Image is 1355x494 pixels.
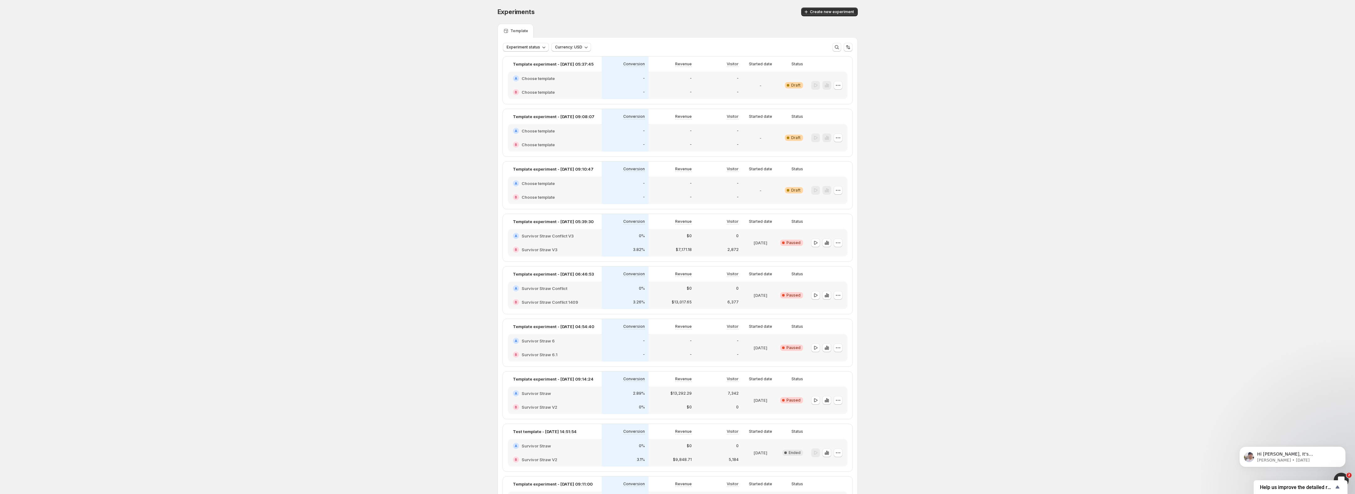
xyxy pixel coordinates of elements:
[513,61,594,67] p: Template experiment - [DATE] 05:37:45
[522,89,555,95] h2: Choose template
[623,62,645,67] p: Conversion
[510,28,528,33] p: Template
[670,391,692,396] p: $13,292.29
[672,300,692,305] p: $13,017.65
[690,128,692,133] p: -
[727,324,739,329] p: Visitor
[736,233,739,238] p: 0
[515,248,517,252] h2: B
[633,300,645,305] p: 3.26%
[515,143,517,147] h2: B
[522,75,555,82] h2: Choose template
[675,114,692,119] p: Revenue
[623,114,645,119] p: Conversion
[522,285,567,292] h2: Survivor Straw Conflict
[810,9,854,14] span: Create new experiment
[515,182,517,185] h2: A
[749,114,772,119] p: Started date
[673,457,692,462] p: $9,848.71
[1230,433,1355,477] iframe: Intercom notifications message
[513,218,594,225] p: Template experiment - [DATE] 05:39:30
[786,293,801,298] span: Paused
[522,457,557,463] h2: Survivor Straw V2
[498,8,535,16] span: Experiments
[515,353,517,357] h2: B
[643,195,645,200] p: -
[623,324,645,329] p: Conversion
[515,300,517,304] h2: B
[515,90,517,94] h2: B
[513,323,594,330] p: Template experiment - [DATE] 04:54:40
[690,195,692,200] p: -
[749,324,772,329] p: Started date
[515,405,517,409] h2: B
[687,443,692,448] p: $0
[522,142,555,148] h2: Choose template
[513,481,593,487] p: Template experiment - [DATE] 09:11:00
[27,18,105,85] span: Hi [PERSON_NAME], It's [PERSON_NAME] again, hope you are doing well 😊 I Just wanted to follow up ...
[727,167,739,172] p: Visitor
[844,43,852,52] button: Sort the results
[515,287,517,290] h2: A
[801,7,858,16] button: Create new experiment
[27,24,108,30] p: Message from Antony, sent 3d ago
[690,76,692,81] p: -
[727,377,739,382] p: Visitor
[515,392,517,395] h2: A
[1260,484,1334,490] span: Help us improve the detailed report for A/B campaigns
[522,404,557,410] h2: Survivor Straw V2
[737,352,739,357] p: -
[1347,473,1352,478] span: 2
[727,429,739,434] p: Visitor
[507,45,540,50] span: Experiment status
[675,272,692,277] p: Revenue
[522,128,555,134] h2: Choose template
[737,338,739,343] p: -
[522,194,555,200] h2: Choose template
[791,377,803,382] p: Status
[675,429,692,434] p: Revenue
[522,338,555,344] h2: Survivor Straw 6
[513,166,594,172] p: Template experiment - [DATE] 09:10:47
[639,286,645,291] p: 0%
[749,219,772,224] p: Started date
[791,135,801,140] span: Draft
[643,142,645,147] p: -
[737,128,739,133] p: -
[551,43,591,52] button: Currency: USD
[687,233,692,238] p: $0
[690,338,692,343] p: -
[515,444,517,448] h2: A
[760,187,761,193] p: -
[727,62,739,67] p: Visitor
[623,429,645,434] p: Conversion
[727,219,739,224] p: Visitor
[522,233,574,239] h2: Survivor Straw Conflict V3
[623,219,645,224] p: Conversion
[737,195,739,200] p: -
[791,188,801,193] span: Draft
[737,76,739,81] p: -
[727,272,739,277] p: Visitor
[639,443,645,448] p: 0%
[623,167,645,172] p: Conversion
[623,272,645,277] p: Conversion
[749,272,772,277] p: Started date
[513,376,594,382] p: Template experiment - [DATE] 09:14:24
[729,457,739,462] p: 5,184
[786,398,801,403] span: Paused
[786,240,801,245] span: Paused
[522,180,555,187] h2: Choose template
[513,271,594,277] p: Template experiment - [DATE] 06:46:53
[675,324,692,329] p: Revenue
[515,234,517,238] h2: A
[639,233,645,238] p: 0%
[786,345,801,350] span: Paused
[555,45,582,50] span: Currency: USD
[639,405,645,410] p: 0%
[687,405,692,410] p: $0
[643,352,645,357] p: -
[687,286,692,291] p: $0
[749,377,772,382] p: Started date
